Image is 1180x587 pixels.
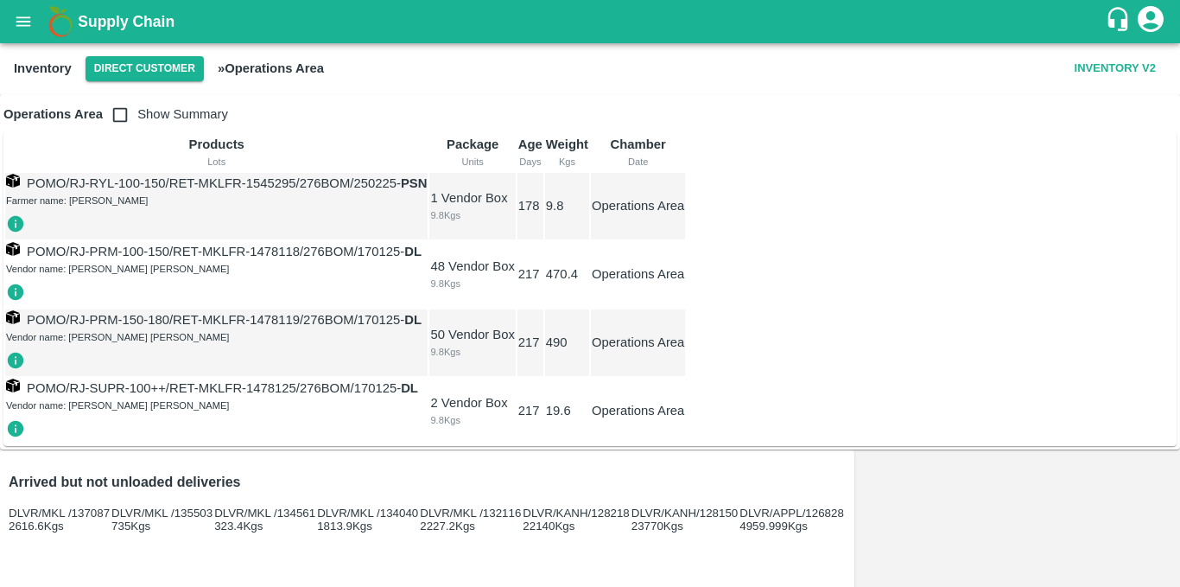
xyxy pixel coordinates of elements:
[6,329,427,345] div: Vendor name: [PERSON_NAME] [PERSON_NAME]
[430,393,514,429] div: 2 Vendor Box
[430,276,514,291] div: 9.8 Kgs
[401,381,418,395] strong: DL
[6,261,427,277] div: Vendor name: [PERSON_NAME] [PERSON_NAME]
[6,174,20,188] img: box
[9,472,846,493] p: Arrived but not unloaded deliveries
[517,173,543,239] td: 178
[401,176,428,190] strong: PSN
[517,309,543,376] td: 217
[518,137,542,151] b: Age
[6,154,427,169] div: Lots
[111,507,213,533] button: DLVR/MKL /135503735Kgs
[397,381,418,395] span: -
[430,257,514,292] div: 48 Vendor Box
[317,507,418,533] button: DLVR/MKL /1340401813.9Kgs
[1068,54,1163,84] button: Inventory V2
[78,13,174,30] b: Supply Chain
[592,196,684,215] p: Operations Area
[103,107,228,121] span: Show Summary
[1105,6,1135,37] div: customer-support
[430,207,514,223] div: 9.8 Kgs
[27,176,397,190] span: POMO/RJ-RYL-100-150/RET-MKLFR-1545295/276BOM/250225
[6,193,427,208] div: Farmer name: [PERSON_NAME]
[517,241,543,308] td: 217
[430,325,514,360] div: 50 Vendor Box
[631,507,738,533] button: DLVR/KANH/12815023770Kgs
[420,507,521,533] button: DLVR/MKL /1321162227.2Kgs
[517,378,543,444] td: 217
[447,137,498,151] b: Package
[6,310,20,324] img: box
[6,242,20,256] img: box
[546,267,578,281] span: 470.4
[397,176,427,190] span: -
[546,199,564,213] span: 9.8
[3,107,103,121] b: Operations Area
[27,313,400,327] span: POMO/RJ-PRM-150-180/RET-MKLFR-1478119/276BOM/170125
[6,379,20,392] img: box
[546,154,588,169] div: Kgs
[546,137,588,151] b: Weight
[592,154,684,169] div: Date
[78,10,1105,34] a: Supply Chain
[592,401,684,420] p: Operations Area
[430,188,514,224] div: 1 Vendor Box
[546,335,568,349] span: 490
[218,61,324,75] b: » Operations Area
[430,154,514,169] div: Units
[27,381,397,395] span: POMO/RJ-SUPR-100++/RET-MKLFR-1478125/276BOM/170125
[611,137,666,151] b: Chamber
[546,404,571,418] span: 19.6
[214,507,315,533] button: DLVR/MKL /134561323.4Kgs
[430,412,514,428] div: 9.8 Kgs
[1135,3,1166,40] div: account of current user
[27,245,400,258] span: POMO/RJ-PRM-100-150/RET-MKLFR-1478118/276BOM/170125
[400,245,422,258] span: -
[43,4,78,39] img: logo
[404,245,422,258] strong: DL
[518,154,542,169] div: Days
[523,507,629,533] button: DLVR/KANH/12821822140Kgs
[739,507,844,533] button: DLVR/APPL/1268284959.999Kgs
[9,507,110,533] button: DLVR/MKL /1370872616.6Kgs
[189,137,244,151] b: Products
[592,333,684,352] p: Operations Area
[592,265,684,284] p: Operations Area
[430,344,514,360] div: 9.8 Kgs
[400,313,422,327] span: -
[404,313,422,327] strong: DL
[86,56,204,81] button: Select DC
[14,61,72,75] b: Inventory
[3,2,43,41] button: open drawer
[6,398,427,413] div: Vendor name: [PERSON_NAME] [PERSON_NAME]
